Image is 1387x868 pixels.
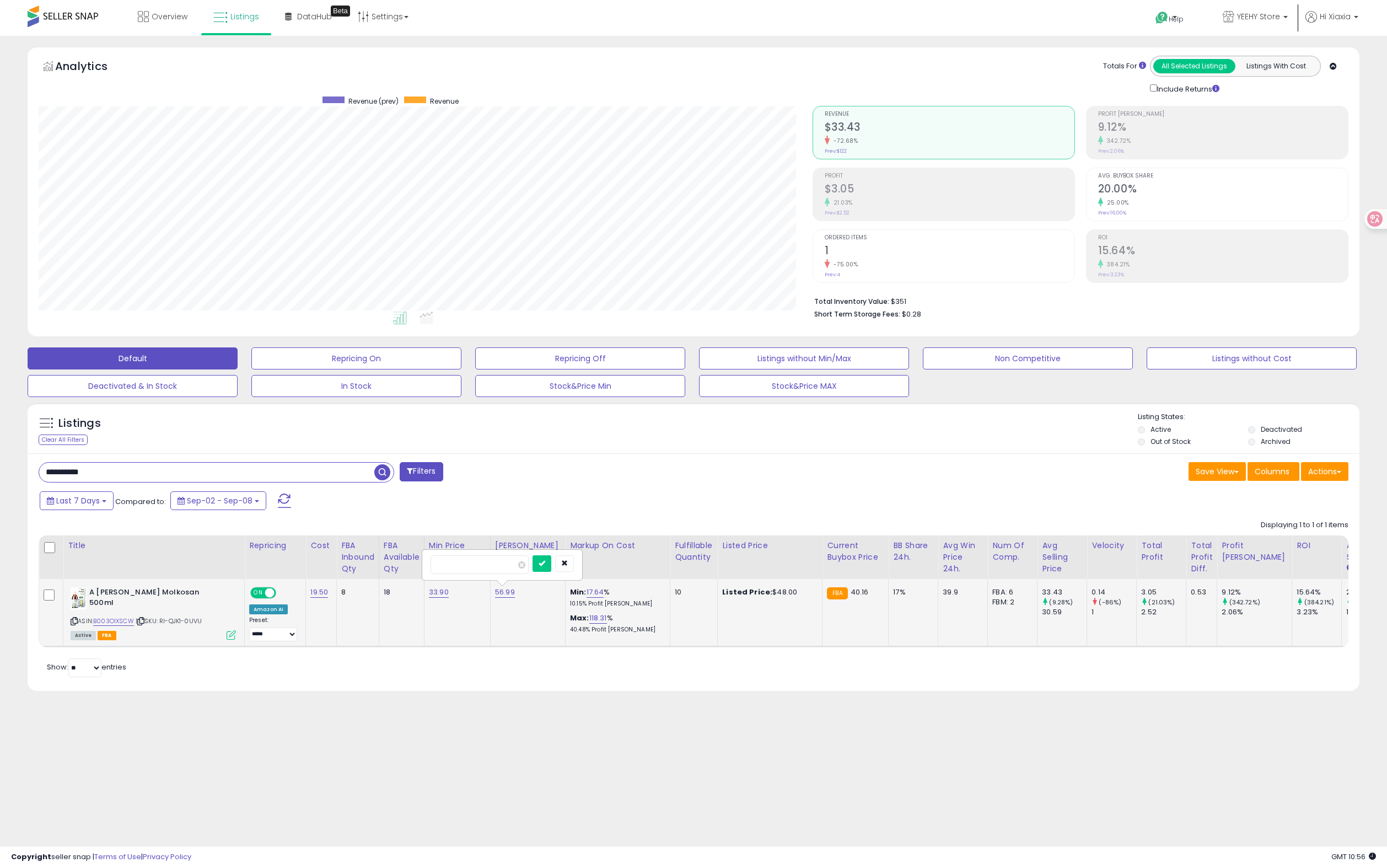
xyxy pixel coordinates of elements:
[1148,598,1175,607] small: (21.03%)
[1191,587,1208,597] div: 0.53
[71,631,96,640] span: All listings currently available for purchase on Amazon
[825,235,1074,241] span: Ordered Items
[1042,587,1087,597] div: 33.43
[825,210,850,216] small: Prev: $2.52
[699,347,909,369] button: Listings without Min/Max
[1151,425,1171,434] label: Active
[675,540,713,563] div: Fulfillable Quantity
[136,617,202,625] span: | SKU: RI-QJK1-0UVU
[830,137,858,145] small: -72.68%
[1346,540,1386,563] div: Avg BB Share
[830,199,853,207] small: 21.03%
[1237,11,1280,22] span: YEEHY Store
[384,587,416,597] div: 18
[1092,540,1132,551] div: Velocity
[341,587,370,597] div: 8
[893,587,929,597] div: 17%
[1092,607,1136,617] div: 1
[814,297,889,306] b: Total Inventory Value:
[1141,587,1186,597] div: 3.05
[1222,540,1287,563] div: Profit [PERSON_NAME]
[1235,59,1317,73] button: Listings With Cost
[1103,199,1129,207] small: 25.00%
[570,613,589,623] b: Max:
[570,587,662,608] div: %
[814,309,900,319] b: Short Term Storage Fees:
[589,613,607,624] a: 118.31
[1320,11,1351,22] span: Hi Xiaxia
[814,294,1341,307] li: $351
[1189,462,1246,481] button: Save View
[28,375,238,397] button: Deactivated & In Stock
[825,183,1074,197] h2: $3.05
[310,540,332,551] div: Cost
[992,597,1029,607] div: FBM: 2
[230,11,259,22] span: Listings
[1147,347,1357,369] button: Listings without Cost
[851,587,869,597] span: 40.16
[1103,61,1146,72] div: Totals For
[249,540,301,551] div: Repricing
[827,587,847,599] small: FBA
[1099,598,1121,607] small: (-86%)
[40,491,114,510] button: Last 7 Days
[1297,607,1341,617] div: 3.23%
[249,617,297,641] div: Preset:
[902,309,921,319] span: $0.28
[992,587,1029,597] div: FBA: 6
[1248,462,1299,481] button: Columns
[1103,260,1130,269] small: 384.21%
[1049,598,1073,607] small: (9.28%)
[249,604,288,614] div: Amazon AI
[570,587,587,597] b: Min:
[1155,11,1169,25] i: Get Help
[251,375,461,397] button: In Stock
[570,613,662,634] div: %
[825,271,840,278] small: Prev: 4
[1297,540,1337,551] div: ROI
[943,540,983,575] div: Avg Win Price 24h.
[68,540,240,551] div: Title
[28,347,238,369] button: Default
[1297,587,1341,597] div: 15.64%
[1153,59,1235,73] button: All Selected Listings
[722,587,772,597] b: Listed Price:
[297,11,332,22] span: DataHub
[275,588,292,598] span: OFF
[1261,437,1291,446] label: Archived
[566,535,670,579] th: The percentage added to the cost of goods (COGS) that forms the calculator for Min & Max prices.
[923,347,1133,369] button: Non Competitive
[1138,412,1359,422] p: Listing States:
[1304,598,1334,607] small: (384.21%)
[1098,244,1348,259] h2: 15.64%
[1147,3,1205,36] a: Help
[699,375,909,397] button: Stock&Price MAX
[1042,607,1087,617] div: 30.59
[893,540,933,563] div: BB Share 24h.
[251,347,461,369] button: Repricing On
[56,495,100,506] span: Last 7 Days
[1346,563,1353,573] small: Avg BB Share.
[1098,183,1348,197] h2: 20.00%
[1229,598,1260,607] small: (342.72%)
[722,540,818,551] div: Listed Price
[830,260,858,269] small: -75.00%
[1103,137,1131,145] small: 342.72%
[400,462,443,481] button: Filters
[251,588,265,598] span: ON
[47,662,126,672] span: Show: entries
[825,244,1074,259] h2: 1
[475,347,685,369] button: Repricing Off
[1098,111,1348,117] span: Profit [PERSON_NAME]
[152,11,187,22] span: Overview
[429,587,449,598] a: 33.90
[825,121,1074,136] h2: $33.43
[170,491,266,510] button: Sep-02 - Sep-08
[1261,425,1302,434] label: Deactivated
[1098,235,1348,241] span: ROI
[1305,11,1358,36] a: Hi Xiaxia
[310,587,328,598] a: 19.50
[429,540,486,551] div: Min Price
[98,631,116,640] span: FBA
[495,540,561,551] div: [PERSON_NAME]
